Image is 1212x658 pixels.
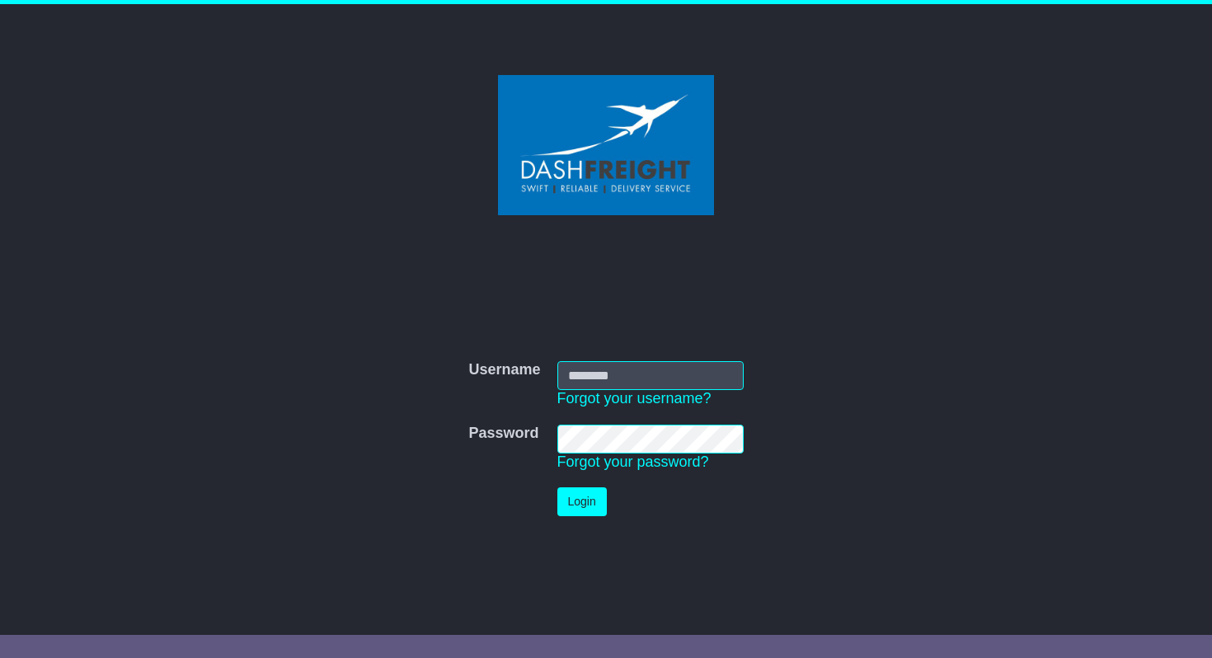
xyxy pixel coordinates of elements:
label: Password [468,425,538,443]
label: Username [468,361,540,379]
img: Dash Freight [498,75,714,215]
a: Forgot your username? [557,390,712,407]
button: Login [557,487,607,516]
a: Forgot your password? [557,454,709,470]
